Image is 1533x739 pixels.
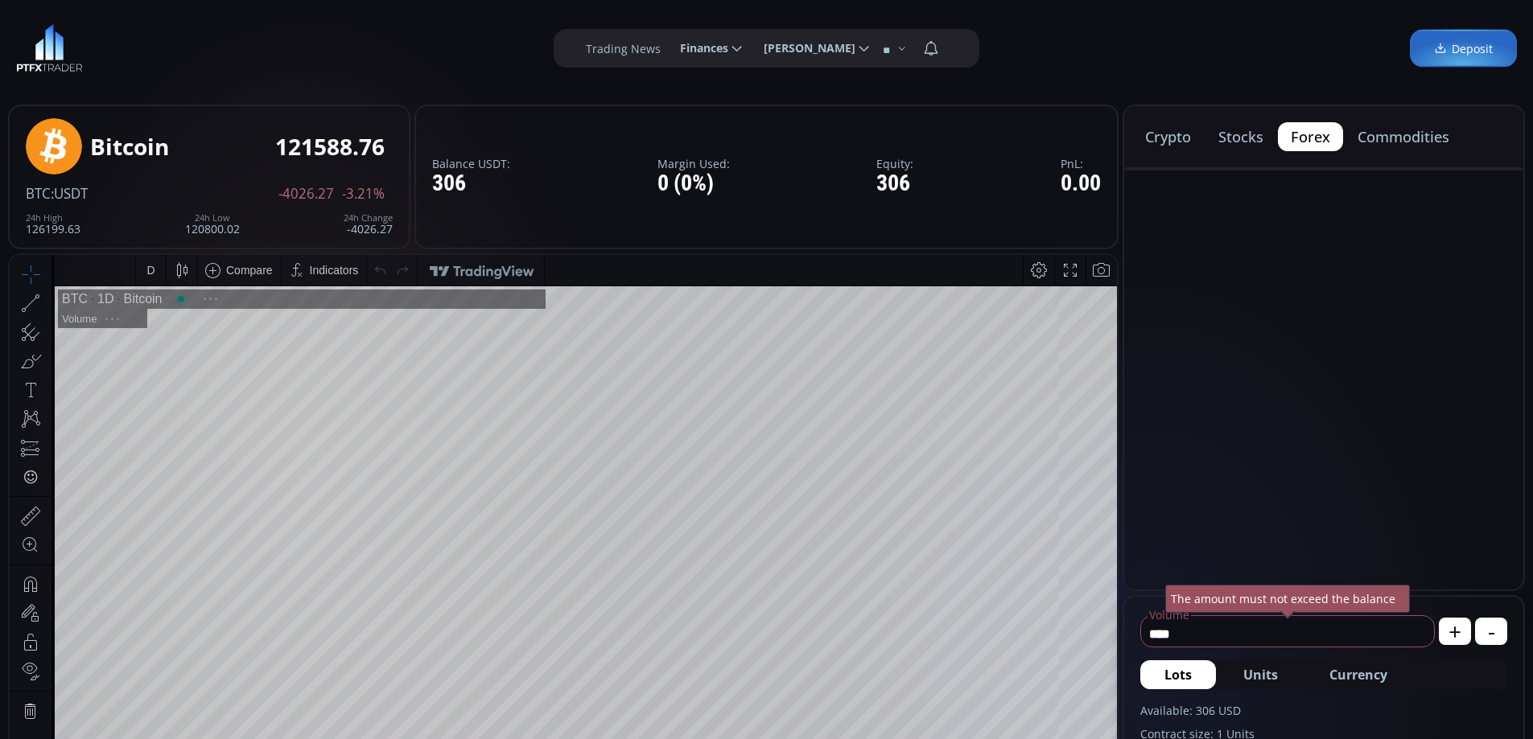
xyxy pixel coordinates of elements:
div: 306 [432,171,510,196]
button: - [1475,618,1507,645]
span: Units [1243,665,1278,684]
div: 306 [876,171,913,196]
div: 1m [131,705,146,718]
div: 0.00 [1061,171,1101,196]
div: 126199.63 [26,213,80,235]
div: log [1050,705,1065,718]
div: 121588.76 [275,134,385,159]
div: 24h High [26,213,80,223]
div: 1d [182,705,195,718]
div: Bitcoin [104,37,152,51]
span: Deposit [1434,40,1493,57]
label: Available: 306 USD [1140,702,1507,719]
div: 0 (0%) [657,171,730,196]
div: 1D [78,37,104,51]
div: Volume [52,58,87,70]
a: Deposit [1410,30,1517,68]
div: 5d [159,705,171,718]
div: -4026.27 [344,213,393,235]
div: 24h Change [344,213,393,223]
div: 3m [105,705,120,718]
span: BTC [26,184,51,203]
div: Bitcoin [90,134,169,159]
button: Units [1219,660,1302,689]
div: 1y [81,705,93,718]
button: + [1439,618,1471,645]
div: auto [1077,705,1098,718]
span: Lots [1164,665,1192,684]
label: Margin Used: [657,158,730,170]
button: Lots [1140,660,1216,689]
div: Toggle Auto Scale [1071,696,1104,727]
button: Currency [1305,660,1411,689]
button: 17:10:47 (UTC) [918,696,1007,727]
label: Equity: [876,158,913,170]
label: Balance USDT: [432,158,510,170]
span: Finances [669,32,728,64]
div: 120800.02 [185,213,240,235]
label: Trading News [586,40,661,57]
div: Toggle Log Scale [1045,696,1071,727]
div: D [137,9,145,22]
div: The amount must not exceed the balance [1165,585,1410,613]
button: commodities [1345,122,1462,151]
button: forex [1278,122,1343,151]
div: Toggle Percentage [1022,696,1045,727]
div: Go to [216,696,241,727]
div: Market open [164,37,179,51]
img: LOGO [16,24,83,72]
div: 5y [58,705,70,718]
div: Indicators [300,9,349,22]
span: 17:10:47 (UTC) [924,705,1001,718]
span: [PERSON_NAME] [752,32,855,64]
span: :USDT [51,184,88,203]
span: Currency [1329,665,1387,684]
div:  [14,215,27,230]
div: Hide Drawings Toolbar [37,659,44,680]
button: stocks [1205,122,1276,151]
div: 24h Low [185,213,240,223]
button: crypto [1132,122,1204,151]
span: -3.21% [342,187,385,201]
div: BTC [52,37,78,51]
label: PnL: [1061,158,1101,170]
div: Compare [216,9,263,22]
span: -4026.27 [278,187,334,201]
